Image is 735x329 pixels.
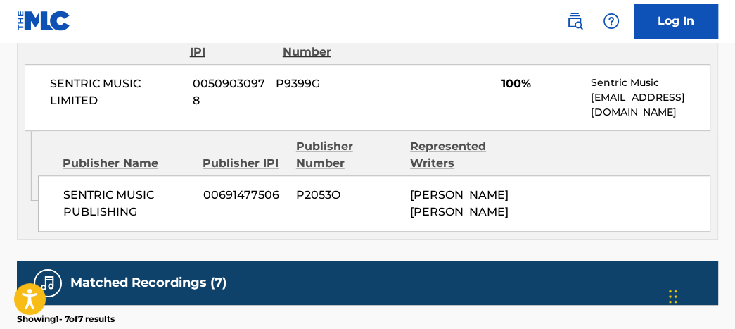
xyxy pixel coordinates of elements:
a: Public Search [561,7,589,35]
img: MLC Logo [17,11,71,31]
div: Drag [669,275,677,318]
div: Administrator Number [283,27,381,61]
p: [EMAIL_ADDRESS][DOMAIN_NAME] [591,90,710,120]
a: Log In [634,4,718,39]
span: P9399G [276,75,375,92]
h5: Matched Recordings (7) [70,275,226,291]
iframe: Chat Widget [665,261,735,329]
div: Contact Details [613,27,710,61]
div: Publisher Name [63,155,192,172]
span: 00691477506 [203,187,286,204]
div: Publisher Number [296,138,400,172]
span: 00509030978 [193,75,265,109]
div: Publisher IPI [203,155,285,172]
div: Represented Writers [410,138,513,172]
img: help [603,13,620,30]
img: search [566,13,583,30]
p: Sentric Music [591,75,710,90]
div: Administrator IPI [190,27,272,61]
span: [PERSON_NAME] [PERSON_NAME] [410,188,509,218]
span: P2053O [296,187,400,204]
div: Help [597,7,625,35]
p: Showing 1 - 7 of 7 results [17,313,115,325]
img: Matched Recordings [39,275,56,292]
span: 100% [501,75,581,92]
span: SENTRIC MUSIC PUBLISHING [63,187,193,221]
div: Administrator Name [49,27,179,61]
div: Collection Share [505,27,603,61]
span: SENTRIC MUSIC LIMITED [50,75,182,109]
